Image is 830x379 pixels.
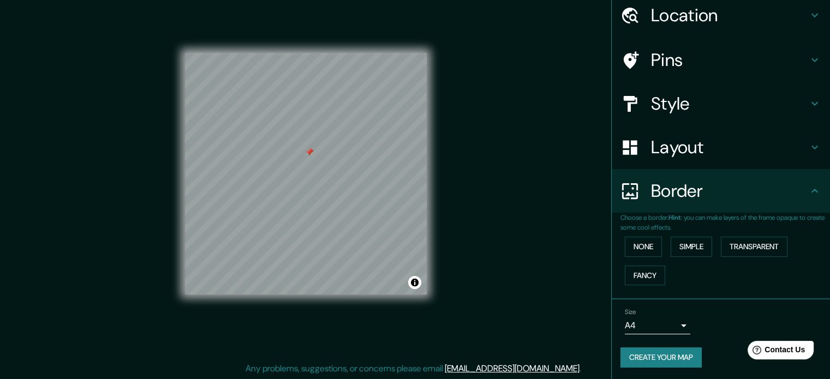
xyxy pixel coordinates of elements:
button: Fancy [625,266,665,286]
button: Transparent [721,237,787,257]
div: Border [612,169,830,213]
h4: Location [651,4,808,26]
h4: Layout [651,136,808,158]
div: A4 [625,317,690,334]
label: Size [625,308,636,317]
div: Layout [612,125,830,169]
h4: Border [651,180,808,202]
button: Simple [671,237,712,257]
h4: Pins [651,49,808,71]
button: Toggle attribution [408,276,421,289]
div: . [583,362,585,375]
p: Any problems, suggestions, or concerns please email . [246,362,581,375]
button: Create your map [620,347,702,368]
h4: Style [651,93,808,115]
b: Hint [668,213,681,222]
button: None [625,237,662,257]
a: [EMAIL_ADDRESS][DOMAIN_NAME] [445,363,580,374]
div: Style [612,82,830,125]
p: Choose a border. : you can make layers of the frame opaque to create some cool effects. [620,213,830,232]
div: Pins [612,38,830,82]
canvas: Map [185,53,427,294]
iframe: Help widget launcher [733,336,818,367]
div: . [581,362,583,375]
